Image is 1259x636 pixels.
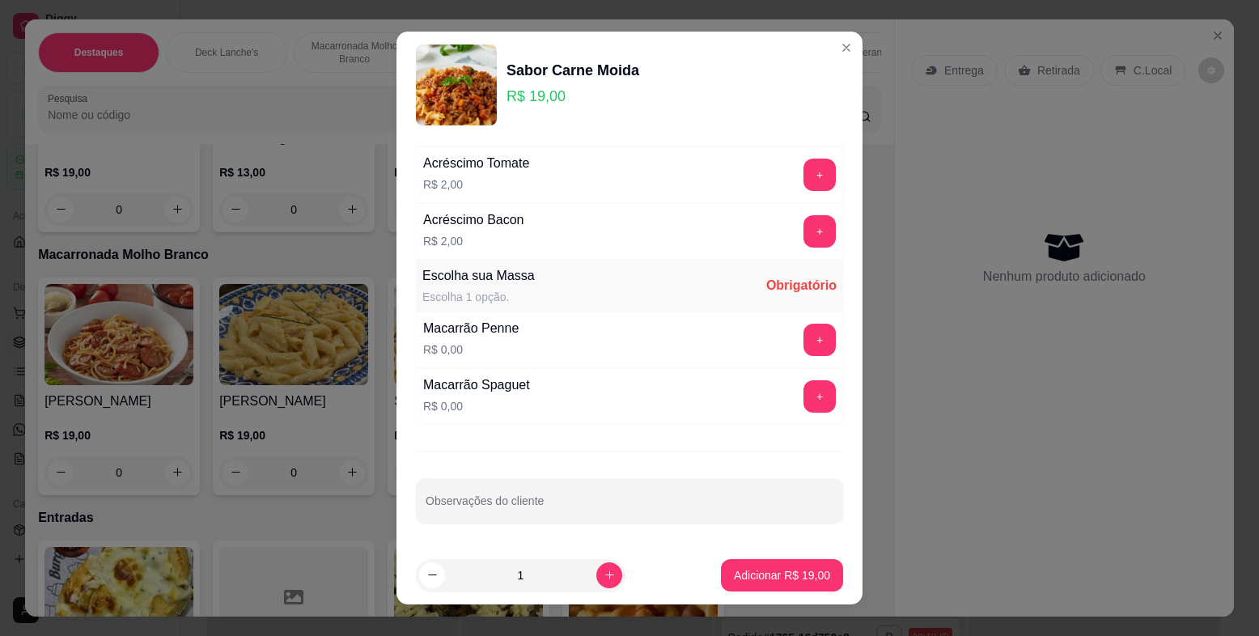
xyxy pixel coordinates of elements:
p: R$ 19,00 [507,85,639,108]
div: Macarrão Penne [423,319,519,338]
p: R$ 0,00 [423,398,530,414]
p: R$ 0,00 [423,341,519,358]
img: product-image [416,45,497,125]
button: Adicionar R$ 19,00 [721,559,843,591]
p: Adicionar R$ 19,00 [734,567,830,583]
button: add [803,324,836,356]
div: Macarrão Spaguet [423,375,530,395]
p: R$ 2,00 [423,176,529,193]
button: increase-product-quantity [596,562,622,588]
input: Observações do cliente [426,499,833,515]
p: R$ 2,00 [423,233,524,249]
div: Acréscimo Bacon [423,210,524,230]
div: Obrigatório [766,276,837,295]
button: add [803,159,836,191]
div: Escolha sua Massa [422,266,535,286]
button: Close [833,35,859,61]
div: Acréscimo Tomate [423,154,529,173]
button: add [803,380,836,413]
button: decrease-product-quantity [419,562,445,588]
button: add [803,215,836,248]
div: Escolha 1 opção. [422,289,535,305]
div: Sabor Carne Moida [507,59,639,82]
